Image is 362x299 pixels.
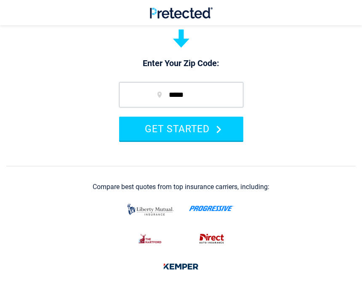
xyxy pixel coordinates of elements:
img: thehartford [134,230,167,248]
img: direct [195,230,229,248]
img: liberty [125,200,176,220]
p: Enter Your Zip Code: [111,58,252,69]
img: progressive [189,206,234,211]
button: GET STARTED [119,117,243,141]
div: Compare best quotes from top insurance carriers, including: [93,183,269,191]
img: kemper [159,258,203,275]
input: zip code [119,82,243,107]
img: Pretected Logo [150,7,213,19]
